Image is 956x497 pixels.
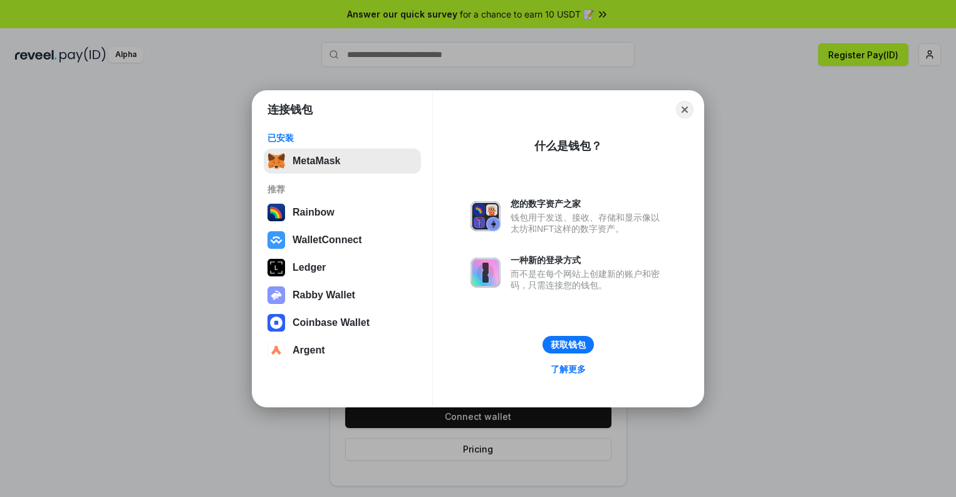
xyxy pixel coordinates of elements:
img: svg+xml,%3Csvg%20width%3D%2228%22%20height%3D%2228%22%20viewBox%3D%220%200%2028%2028%22%20fill%3D... [268,314,285,332]
div: 获取钱包 [551,339,586,350]
button: MetaMask [264,149,421,174]
img: svg+xml,%3Csvg%20fill%3D%22none%22%20height%3D%2233%22%20viewBox%3D%220%200%2035%2033%22%20width%... [268,152,285,170]
div: 已安装 [268,132,417,144]
div: WalletConnect [293,234,362,246]
img: svg+xml,%3Csvg%20width%3D%2228%22%20height%3D%2228%22%20viewBox%3D%220%200%2028%2028%22%20fill%3D... [268,342,285,359]
div: 什么是钱包？ [534,139,602,154]
div: Rainbow [293,207,335,218]
img: svg+xml,%3Csvg%20xmlns%3D%22http%3A%2F%2Fwww.w3.org%2F2000%2Fsvg%22%20fill%3D%22none%22%20viewBox... [268,286,285,304]
a: 了解更多 [543,361,593,377]
button: WalletConnect [264,228,421,253]
button: Rainbow [264,200,421,225]
div: MetaMask [293,155,340,167]
div: Coinbase Wallet [293,317,370,328]
div: 您的数字资产之家 [511,198,666,209]
div: Ledger [293,262,326,273]
div: Rabby Wallet [293,290,355,301]
div: 推荐 [268,184,417,195]
button: Coinbase Wallet [264,310,421,335]
div: 而不是在每个网站上创建新的账户和密码，只需连接您的钱包。 [511,268,666,291]
button: Close [676,101,694,118]
button: Argent [264,338,421,363]
div: Argent [293,345,325,356]
button: Ledger [264,255,421,280]
h1: 连接钱包 [268,102,313,117]
img: svg+xml,%3Csvg%20xmlns%3D%22http%3A%2F%2Fwww.w3.org%2F2000%2Fsvg%22%20width%3D%2228%22%20height%3... [268,259,285,276]
div: 了解更多 [551,364,586,375]
img: svg+xml,%3Csvg%20xmlns%3D%22http%3A%2F%2Fwww.w3.org%2F2000%2Fsvg%22%20fill%3D%22none%22%20viewBox... [470,201,501,231]
button: 获取钱包 [543,336,594,353]
div: 钱包用于发送、接收、存储和显示像以太坊和NFT这样的数字资产。 [511,212,666,234]
button: Rabby Wallet [264,283,421,308]
img: svg+xml,%3Csvg%20xmlns%3D%22http%3A%2F%2Fwww.w3.org%2F2000%2Fsvg%22%20fill%3D%22none%22%20viewBox... [470,258,501,288]
img: svg+xml,%3Csvg%20width%3D%22120%22%20height%3D%22120%22%20viewBox%3D%220%200%20120%20120%22%20fil... [268,204,285,221]
div: 一种新的登录方式 [511,254,666,266]
img: svg+xml,%3Csvg%20width%3D%2228%22%20height%3D%2228%22%20viewBox%3D%220%200%2028%2028%22%20fill%3D... [268,231,285,249]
